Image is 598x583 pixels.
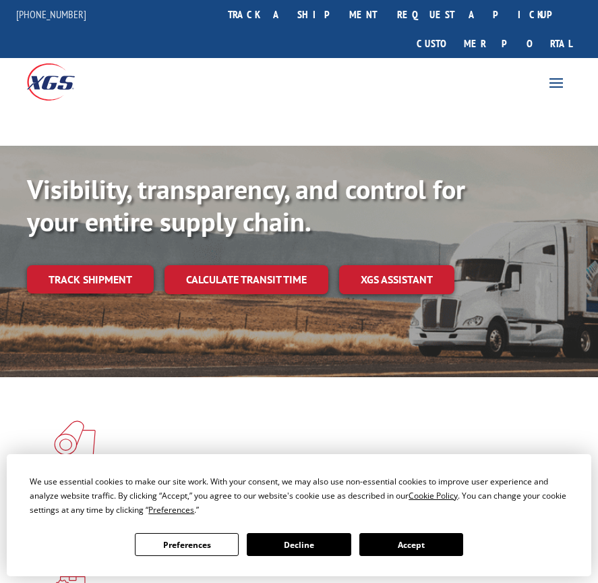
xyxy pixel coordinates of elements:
a: [PHONE_NUMBER] [16,7,86,21]
img: xgs-icon-total-supply-chain-intelligence-red [54,420,96,455]
button: Accept [359,533,463,556]
span: Preferences [148,504,194,516]
a: Customer Portal [407,29,582,58]
a: XGS ASSISTANT [339,265,454,294]
button: Preferences [135,533,239,556]
a: Track shipment [27,265,154,294]
span: Cookie Policy [409,490,458,501]
button: Decline [247,533,351,556]
b: Visibility, transparency, and control for your entire supply chain. [27,171,465,239]
a: Calculate transit time [165,265,328,294]
div: Cookie Consent Prompt [7,454,591,576]
div: We use essential cookies to make our site work. With your consent, we may also use non-essential ... [30,474,568,517]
